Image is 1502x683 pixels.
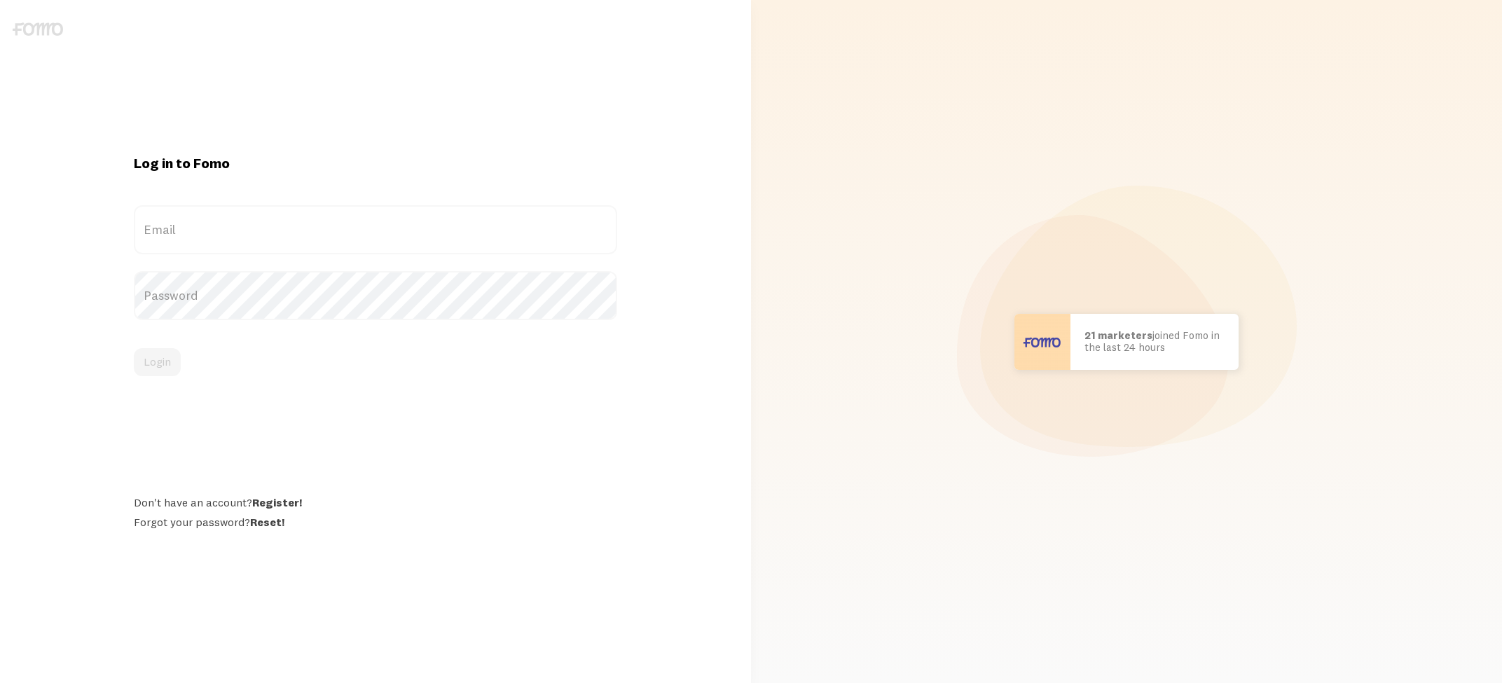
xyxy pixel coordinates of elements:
a: Register! [252,495,302,509]
p: joined Fomo in the last 24 hours [1084,330,1225,353]
h1: Log in to Fomo [134,154,618,172]
img: fomo-logo-gray-b99e0e8ada9f9040e2984d0d95b3b12da0074ffd48d1e5cb62ac37fc77b0b268.svg [13,22,63,36]
img: User avatar [1014,314,1070,370]
div: Forgot your password? [134,515,618,529]
div: Don't have an account? [134,495,618,509]
label: Password [134,271,618,320]
label: Email [134,205,618,254]
b: 21 marketers [1084,329,1152,342]
a: Reset! [250,515,284,529]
